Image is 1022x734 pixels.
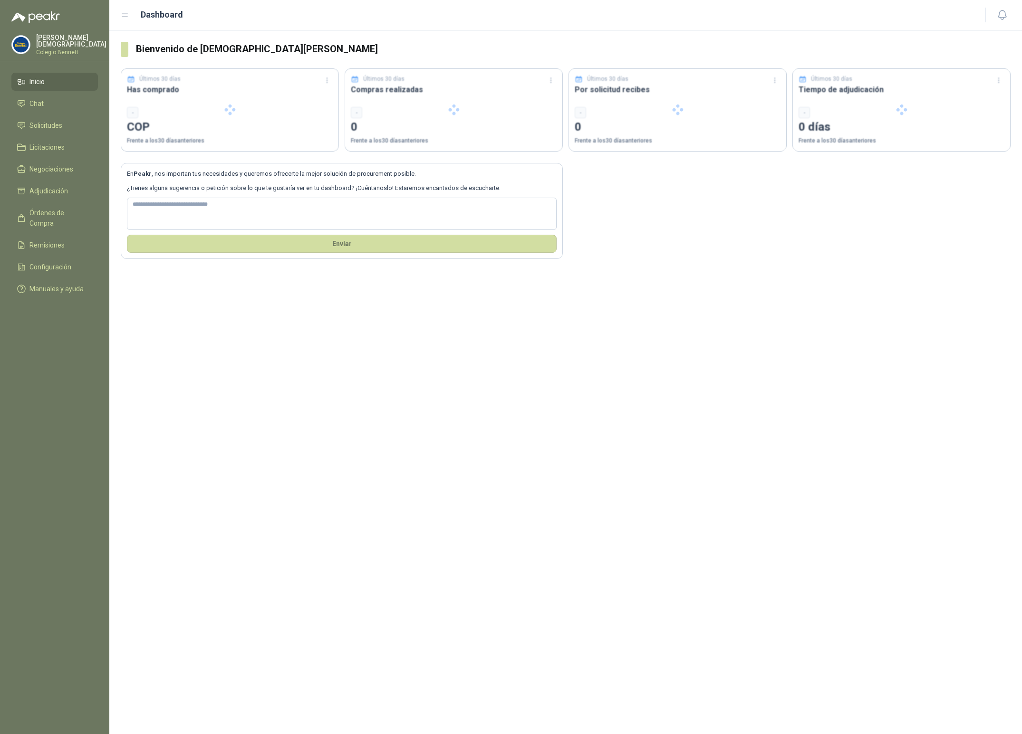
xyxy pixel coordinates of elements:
[11,204,98,232] a: Órdenes de Compra
[11,138,98,156] a: Licitaciones
[29,240,65,250] span: Remisiones
[127,235,557,253] button: Envíar
[29,284,84,294] span: Manuales y ayuda
[29,262,71,272] span: Configuración
[11,95,98,113] a: Chat
[11,280,98,298] a: Manuales y ayuda
[11,73,98,91] a: Inicio
[11,11,60,23] img: Logo peakr
[11,160,98,178] a: Negociaciones
[29,120,62,131] span: Solicitudes
[36,34,106,48] p: [PERSON_NAME] [DEMOGRAPHIC_DATA]
[141,8,183,21] h1: Dashboard
[11,182,98,200] a: Adjudicación
[11,116,98,134] a: Solicitudes
[12,36,30,54] img: Company Logo
[127,183,557,193] p: ¿Tienes alguna sugerencia o petición sobre lo que te gustaría ver en tu dashboard? ¡Cuéntanoslo! ...
[36,49,106,55] p: Colegio Bennett
[11,236,98,254] a: Remisiones
[136,42,1011,57] h3: Bienvenido de [DEMOGRAPHIC_DATA][PERSON_NAME]
[29,98,44,109] span: Chat
[29,142,65,153] span: Licitaciones
[29,164,73,174] span: Negociaciones
[29,208,89,229] span: Órdenes de Compra
[29,76,45,87] span: Inicio
[11,258,98,276] a: Configuración
[134,170,152,177] b: Peakr
[127,169,557,179] p: En , nos importan tus necesidades y queremos ofrecerte la mejor solución de procurement posible.
[29,186,68,196] span: Adjudicación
